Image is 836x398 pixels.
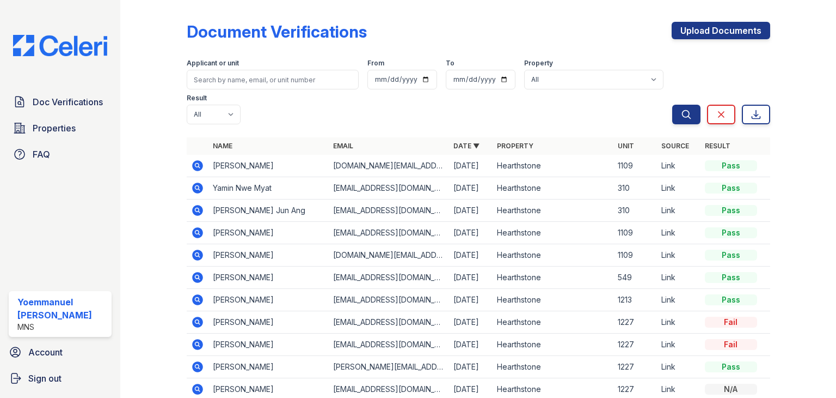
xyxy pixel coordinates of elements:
td: [EMAIL_ADDRESS][DOMAIN_NAME] [329,289,449,311]
td: [EMAIL_ADDRESS][DOMAIN_NAME] [329,334,449,356]
td: [DATE] [449,334,493,356]
a: Doc Verifications [9,91,112,113]
div: Pass [705,227,757,238]
a: Email [333,142,353,150]
td: 1109 [613,244,657,267]
td: Hearthstone [493,244,613,267]
label: Property [524,59,553,68]
div: Yoemmanuel [PERSON_NAME] [17,296,107,322]
td: [EMAIL_ADDRESS][DOMAIN_NAME] [329,200,449,222]
div: Pass [705,205,757,216]
a: Name [213,142,232,150]
td: [PERSON_NAME] [208,244,329,267]
a: FAQ [9,143,112,165]
div: Pass [705,361,757,372]
td: [DATE] [449,200,493,222]
td: Link [657,311,700,334]
td: 549 [613,267,657,289]
td: [DATE] [449,244,493,267]
a: Source [661,142,689,150]
td: Hearthstone [493,222,613,244]
td: Hearthstone [493,200,613,222]
td: [DATE] [449,267,493,289]
td: 1109 [613,222,657,244]
td: Link [657,267,700,289]
a: Upload Documents [672,22,770,39]
td: Hearthstone [493,311,613,334]
div: Pass [705,183,757,194]
td: Yamin Nwe Myat [208,177,329,200]
td: 1227 [613,334,657,356]
td: Hearthstone [493,177,613,200]
span: Sign out [28,372,62,385]
td: [DATE] [449,177,493,200]
label: To [446,59,454,68]
img: CE_Logo_Blue-a8612792a0a2168367f1c8372b55b34899dd931a85d93a1a3d3e32e68fde9ad4.png [4,35,116,56]
td: [EMAIL_ADDRESS][DOMAIN_NAME] [329,222,449,244]
td: Link [657,289,700,311]
div: Pass [705,250,757,261]
td: [DOMAIN_NAME][EMAIL_ADDRESS][PERSON_NAME][DOMAIN_NAME] [329,155,449,177]
div: N/A [705,384,757,395]
td: [DATE] [449,356,493,378]
div: Pass [705,272,757,283]
td: [EMAIL_ADDRESS][DOMAIN_NAME] [329,267,449,289]
a: Property [497,142,533,150]
span: Doc Verifications [33,95,103,108]
td: 1213 [613,289,657,311]
td: Hearthstone [493,356,613,378]
td: Link [657,356,700,378]
td: [PERSON_NAME] [208,356,329,378]
div: Fail [705,317,757,328]
td: [PERSON_NAME] [208,155,329,177]
td: [PERSON_NAME] [208,267,329,289]
td: [EMAIL_ADDRESS][DOMAIN_NAME] [329,177,449,200]
td: Link [657,244,700,267]
td: [PERSON_NAME] Jun Ang [208,200,329,222]
td: Link [657,177,700,200]
input: Search by name, email, or unit number [187,70,359,89]
span: FAQ [33,148,50,161]
td: Link [657,222,700,244]
td: Link [657,200,700,222]
a: Account [4,341,116,363]
td: [DATE] [449,155,493,177]
a: Unit [618,142,634,150]
td: [DOMAIN_NAME][EMAIL_ADDRESS][PERSON_NAME][DOMAIN_NAME] [329,244,449,267]
td: Hearthstone [493,289,613,311]
td: [PERSON_NAME] [208,222,329,244]
td: [PERSON_NAME] [208,289,329,311]
a: Result [705,142,730,150]
a: Properties [9,117,112,139]
div: Document Verifications [187,22,367,41]
a: Sign out [4,367,116,389]
label: Result [187,94,207,102]
div: Fail [705,339,757,350]
span: Account [28,346,63,359]
td: 310 [613,200,657,222]
td: [DATE] [449,311,493,334]
td: [DATE] [449,222,493,244]
label: Applicant or unit [187,59,239,68]
td: Link [657,334,700,356]
div: Pass [705,160,757,171]
td: [PERSON_NAME][EMAIL_ADDRESS][DOMAIN_NAME] [329,356,449,378]
div: Pass [705,294,757,305]
a: Date ▼ [453,142,480,150]
td: 310 [613,177,657,200]
td: Hearthstone [493,334,613,356]
td: [PERSON_NAME] [208,311,329,334]
div: MNS [17,322,107,333]
span: Properties [33,122,76,135]
td: [DATE] [449,289,493,311]
td: 1227 [613,356,657,378]
td: 1109 [613,155,657,177]
label: From [367,59,384,68]
td: Hearthstone [493,155,613,177]
td: [PERSON_NAME] [208,334,329,356]
td: Hearthstone [493,267,613,289]
td: Link [657,155,700,177]
td: 1227 [613,311,657,334]
td: [EMAIL_ADDRESS][DOMAIN_NAME] [329,311,449,334]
